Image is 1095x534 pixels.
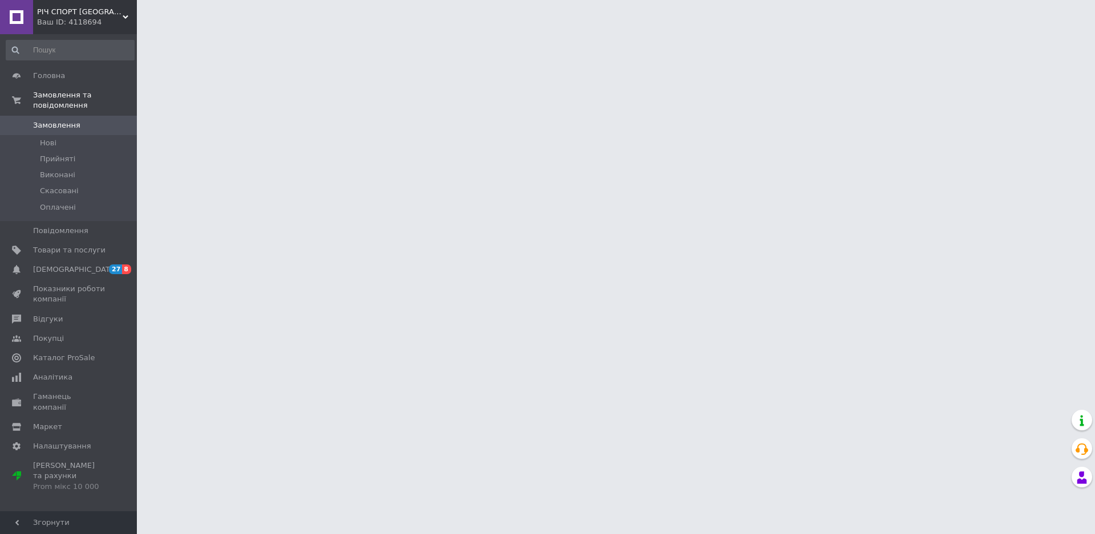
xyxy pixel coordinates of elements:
span: Замовлення [33,120,80,131]
span: Аналітика [33,372,72,382]
span: Скасовані [40,186,79,196]
span: [DEMOGRAPHIC_DATA] [33,264,117,275]
span: Повідомлення [33,226,88,236]
span: 27 [109,264,122,274]
div: Prom мікс 10 000 [33,482,106,492]
span: Товари та послуги [33,245,106,255]
span: Виконані [40,170,75,180]
span: [PERSON_NAME] та рахунки [33,460,106,492]
span: Показники роботи компанії [33,284,106,304]
span: Покупці [33,333,64,344]
span: Прийняті [40,154,75,164]
span: Каталог ProSale [33,353,95,363]
span: 8 [122,264,131,274]
span: Нові [40,138,56,148]
span: Головна [33,71,65,81]
span: Відгуки [33,314,63,324]
div: Ваш ID: 4118694 [37,17,137,27]
span: Маркет [33,422,62,432]
span: РІЧ СПОРТ ВІННИЦЯ [37,7,123,17]
span: Замовлення та повідомлення [33,90,137,111]
span: Налаштування [33,441,91,451]
span: Гаманець компанії [33,392,106,412]
input: Пошук [6,40,135,60]
span: Оплачені [40,202,76,213]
